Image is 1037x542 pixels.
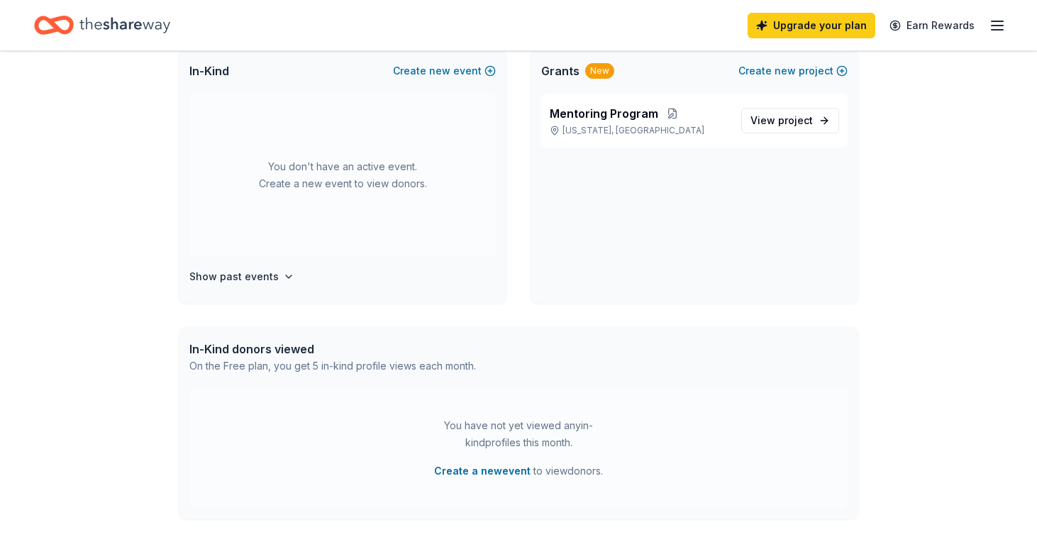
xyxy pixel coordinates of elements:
div: In-Kind donors viewed [189,341,476,358]
button: Createnewevent [393,62,496,79]
h4: Show past events [189,268,279,285]
button: Createnewproject [738,62,848,79]
span: View [750,112,813,129]
span: new [775,62,796,79]
span: In-Kind [189,62,229,79]
div: On the Free plan, you get 5 in-kind profile views each month. [189,358,476,375]
span: new [429,62,450,79]
a: Home [34,9,170,42]
div: You have not yet viewed any in-kind profiles this month. [430,417,607,451]
div: New [585,63,614,79]
div: You don't have an active event. Create a new event to view donors. [189,94,496,257]
button: Show past events [189,268,294,285]
span: to view donors . [434,463,603,480]
p: [US_STATE], [GEOGRAPHIC_DATA] [550,125,730,136]
a: Upgrade your plan [748,13,875,38]
span: Grants [541,62,579,79]
a: View project [741,108,839,133]
span: Mentoring Program [550,105,658,122]
button: Create a newevent [434,463,531,480]
a: Earn Rewards [881,13,983,38]
span: project [778,114,813,126]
